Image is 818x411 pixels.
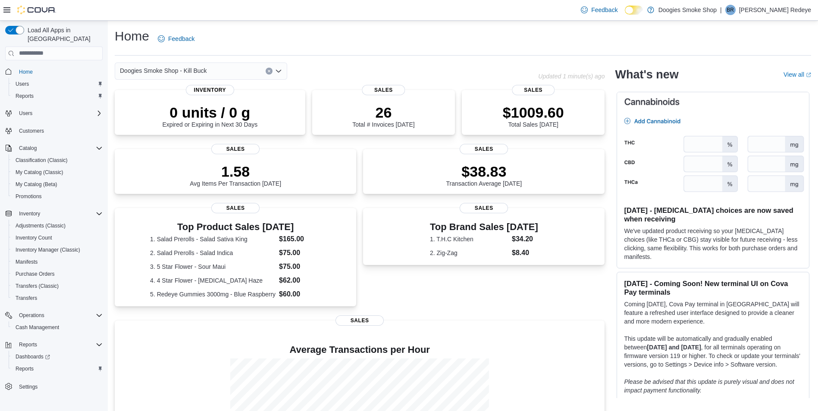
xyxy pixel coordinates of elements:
[352,104,414,121] p: 26
[16,67,36,77] a: Home
[2,142,106,154] button: Catalog
[190,163,281,187] div: Avg Items Per Transaction [DATE]
[12,245,103,255] span: Inventory Manager (Classic)
[2,125,106,137] button: Customers
[362,85,405,95] span: Sales
[16,169,63,176] span: My Catalog (Classic)
[16,258,38,265] span: Manifests
[12,269,103,279] span: Purchase Orders
[12,233,103,243] span: Inventory Count
[647,344,701,351] strong: [DATE] and [DATE]
[9,178,106,190] button: My Catalog (Beta)
[186,85,234,95] span: Inventory
[150,262,276,271] dt: 3. 5 Star Flower - Sour Maui
[12,91,37,101] a: Reports
[2,380,106,392] button: Settings
[16,81,29,87] span: Users
[150,235,276,243] dt: 1. Salad Prerolls - Salad Sativa King
[12,221,103,231] span: Adjustments (Classic)
[430,222,538,232] h3: Top Brand Sales [DATE]
[9,268,106,280] button: Purchase Orders
[19,210,40,217] span: Inventory
[16,108,103,118] span: Users
[727,5,734,15] span: BR
[2,65,106,78] button: Home
[615,68,678,81] h2: What's new
[9,351,106,363] a: Dashboards
[577,1,621,19] a: Feedback
[12,245,84,255] a: Inventory Manager (Classic)
[2,339,106,351] button: Reports
[9,321,106,333] button: Cash Management
[12,293,103,303] span: Transfers
[16,310,103,321] span: Operations
[9,78,106,90] button: Users
[19,341,37,348] span: Reports
[16,381,103,392] span: Settings
[460,203,508,213] span: Sales
[16,271,55,277] span: Purchase Orders
[16,181,57,188] span: My Catalog (Beta)
[190,163,281,180] p: 1.58
[16,382,41,392] a: Settings
[16,339,103,350] span: Reports
[9,154,106,166] button: Classification (Classic)
[279,248,321,258] dd: $75.00
[12,269,58,279] a: Purchase Orders
[9,280,106,292] button: Transfers (Classic)
[122,345,598,355] h4: Average Transactions per Hour
[12,91,103,101] span: Reports
[16,246,80,253] span: Inventory Manager (Classic)
[16,108,36,118] button: Users
[16,310,48,321] button: Operations
[9,363,106,375] button: Reports
[12,179,61,190] a: My Catalog (Beta)
[16,193,42,200] span: Promotions
[806,72,811,78] svg: External link
[9,256,106,268] button: Manifests
[12,79,32,89] a: Users
[16,66,103,77] span: Home
[784,71,811,78] a: View allExternal link
[150,222,321,232] h3: Top Product Sales [DATE]
[150,249,276,257] dt: 2. Salad Prerolls - Salad Indica
[446,163,522,187] div: Transaction Average [DATE]
[9,292,106,304] button: Transfers
[16,283,59,290] span: Transfers (Classic)
[658,5,717,15] p: Doogies Smoke Shop
[12,352,103,362] span: Dashboards
[9,232,106,244] button: Inventory Count
[430,235,508,243] dt: 1. T.H.C Kitchen
[624,279,802,296] h3: [DATE] - Coming Soon! New terminal UI on Cova Pay terminals
[335,315,384,326] span: Sales
[12,322,63,333] a: Cash Management
[9,90,106,102] button: Reports
[9,220,106,232] button: Adjustments (Classic)
[19,68,33,75] span: Home
[12,155,71,165] a: Classification (Classic)
[12,257,41,267] a: Manifests
[16,295,37,302] span: Transfers
[16,125,103,136] span: Customers
[12,281,62,291] a: Transfers (Classic)
[16,339,41,350] button: Reports
[211,203,260,213] span: Sales
[19,383,38,390] span: Settings
[512,234,538,244] dd: $34.20
[16,353,50,360] span: Dashboards
[12,221,69,231] a: Adjustments (Classic)
[503,104,564,121] p: $1009.60
[279,275,321,286] dd: $62.00
[12,281,103,291] span: Transfers (Classic)
[12,293,41,303] a: Transfers
[538,73,605,80] p: Updated 1 minute(s) ago
[624,227,802,261] p: We've updated product receiving so your [MEDICAL_DATA] choices (like THCa or CBG) stay visible fo...
[12,79,103,89] span: Users
[279,289,321,299] dd: $60.00
[591,6,617,14] span: Feedback
[16,324,59,331] span: Cash Management
[430,249,508,257] dt: 2. Zig-Zag
[275,68,282,75] button: Open list of options
[12,364,103,374] span: Reports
